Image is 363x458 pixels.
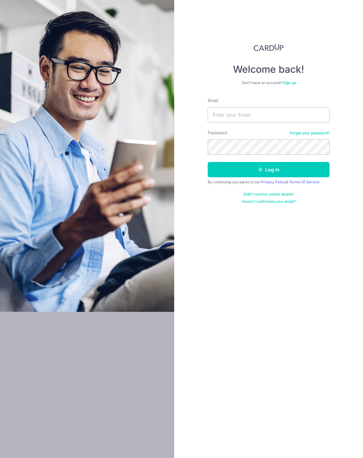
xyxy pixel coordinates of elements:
[283,80,296,85] a: Sign up
[261,180,286,184] a: Privacy Policy
[208,107,330,122] input: Enter your Email
[208,130,227,136] label: Password
[289,180,319,184] a: Terms Of Service
[208,162,330,177] button: Log in
[208,63,330,76] h4: Welcome back!
[254,44,284,51] img: CardUp Logo
[208,80,330,85] div: Don’t have an account?
[243,192,294,197] a: Didn't receive unlock details?
[208,180,330,185] div: By continuing you agree to our &
[208,97,218,104] label: Email
[242,199,295,204] a: Haven't confirmed your email?
[290,131,330,136] a: Forgot your password?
